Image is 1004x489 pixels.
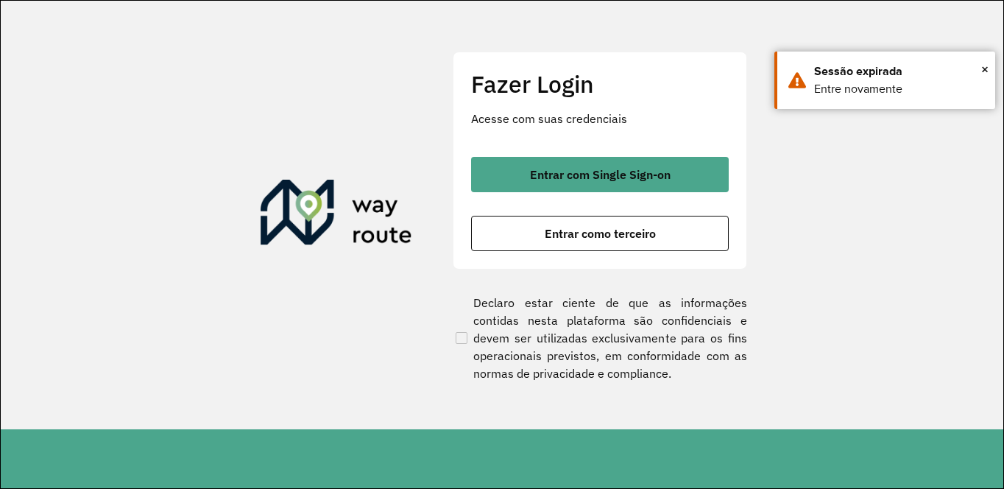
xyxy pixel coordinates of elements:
[471,216,729,251] button: button
[261,180,412,250] img: Roteirizador AmbevTech
[545,228,656,239] span: Entrar como terceiro
[453,294,747,382] label: Declaro estar ciente de que as informações contidas nesta plataforma são confidenciais e devem se...
[814,80,984,98] div: Entre novamente
[471,70,729,98] h2: Fazer Login
[471,157,729,192] button: button
[814,63,984,80] div: Sessão expirada
[530,169,671,180] span: Entrar com Single Sign-on
[471,110,729,127] p: Acesse com suas credenciais
[981,58,989,80] span: ×
[981,58,989,80] button: Close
